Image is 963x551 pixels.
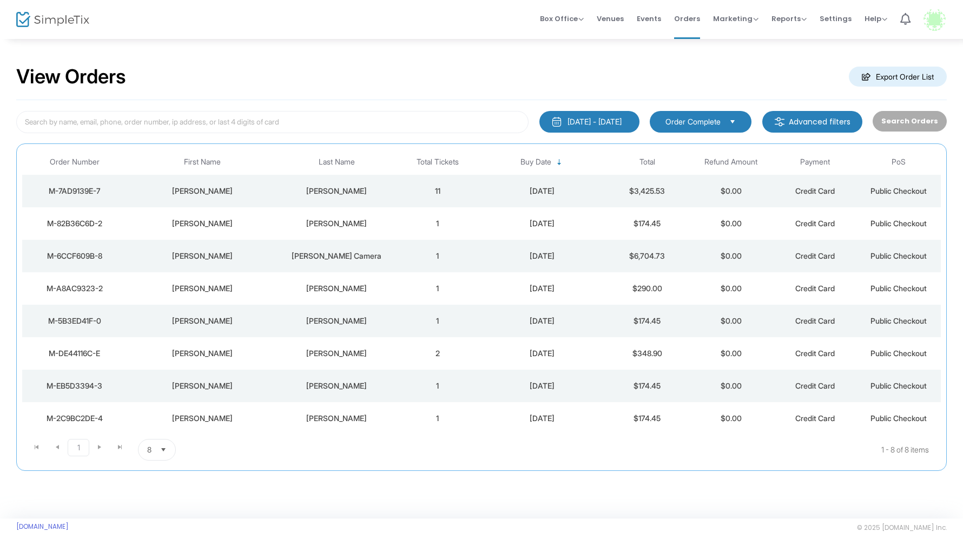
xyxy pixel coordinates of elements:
[130,316,275,326] div: Jacob
[68,439,89,456] span: Page 1
[156,440,171,460] button: Select
[725,116,740,128] button: Select
[130,348,275,359] div: Thomas
[689,240,773,272] td: $0.00
[16,522,69,531] a: [DOMAIN_NAME]
[281,218,393,229] div: Haskins
[281,381,393,391] div: Pardo
[795,186,835,195] span: Credit Card
[482,218,603,229] div: 8/20/2025
[281,413,393,424] div: Weidner
[281,186,393,196] div: Matlak
[482,413,603,424] div: 8/12/2025
[597,5,624,32] span: Venues
[130,186,275,196] div: Gerald
[870,316,927,325] span: Public Checkout
[130,218,275,229] div: Emma
[395,175,479,207] td: 11
[771,14,807,24] span: Reports
[130,381,275,391] div: Patti
[689,305,773,337] td: $0.00
[50,158,100,167] span: Order Number
[281,251,393,261] div: de Arruda Camera
[482,283,603,294] div: 8/17/2025
[281,283,393,294] div: Morgan
[674,5,700,32] span: Orders
[870,381,927,390] span: Public Checkout
[689,402,773,435] td: $0.00
[395,272,479,305] td: 1
[539,111,639,133] button: [DATE] - [DATE]
[25,413,124,424] div: M-2C9BC2DE-4
[689,207,773,240] td: $0.00
[25,218,124,229] div: M-82B36C6D-2
[605,240,689,272] td: $6,704.73
[870,251,927,260] span: Public Checkout
[870,219,927,228] span: Public Checkout
[25,283,124,294] div: M-A8AC9323-2
[605,175,689,207] td: $3,425.53
[283,439,929,461] kendo-pager-info: 1 - 8 of 8 items
[689,149,773,175] th: Refund Amount
[319,158,355,167] span: Last Name
[713,14,758,24] span: Marketing
[605,149,689,175] th: Total
[605,370,689,402] td: $174.45
[184,158,221,167] span: First Name
[857,523,947,532] span: © 2025 [DOMAIN_NAME] Inc.
[870,284,927,293] span: Public Checkout
[482,186,603,196] div: 8/20/2025
[665,116,721,127] span: Order Complete
[849,67,947,87] m-button: Export Order List
[520,158,551,167] span: Buy Date
[689,337,773,370] td: $0.00
[482,316,603,326] div: 8/17/2025
[795,381,835,390] span: Credit Card
[395,207,479,240] td: 1
[16,111,529,133] input: Search by name, email, phone, order number, ip address, or last 4 digits of card
[605,272,689,305] td: $290.00
[482,348,603,359] div: 8/12/2025
[551,116,562,127] img: monthly
[605,337,689,370] td: $348.90
[689,175,773,207] td: $0.00
[605,305,689,337] td: $174.45
[395,149,479,175] th: Total Tickets
[555,158,564,167] span: Sortable
[762,111,862,133] m-button: Advanced filters
[689,272,773,305] td: $0.00
[130,251,275,261] div: Ana C
[395,370,479,402] td: 1
[795,316,835,325] span: Credit Card
[605,402,689,435] td: $174.45
[795,414,835,423] span: Credit Card
[865,14,887,24] span: Help
[795,349,835,358] span: Credit Card
[568,116,622,127] div: [DATE] - [DATE]
[795,251,835,260] span: Credit Card
[22,149,941,435] div: Data table
[892,158,906,167] span: PoS
[870,349,927,358] span: Public Checkout
[281,348,393,359] div: Shaw
[637,5,661,32] span: Events
[795,284,835,293] span: Credit Card
[774,116,785,127] img: filter
[795,219,835,228] span: Credit Card
[25,186,124,196] div: M-7AD9139E-7
[540,14,584,24] span: Box Office
[482,381,603,391] div: 8/12/2025
[395,337,479,370] td: 2
[147,444,151,455] span: 8
[25,316,124,326] div: M-5B3ED41F-0
[870,186,927,195] span: Public Checkout
[820,5,852,32] span: Settings
[482,251,603,261] div: 8/20/2025
[25,348,124,359] div: M-DE44116C-E
[281,316,393,326] div: Morgan
[25,381,124,391] div: M-EB5D3394-3
[16,65,126,89] h2: View Orders
[130,413,275,424] div: Bob
[605,207,689,240] td: $174.45
[395,240,479,272] td: 1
